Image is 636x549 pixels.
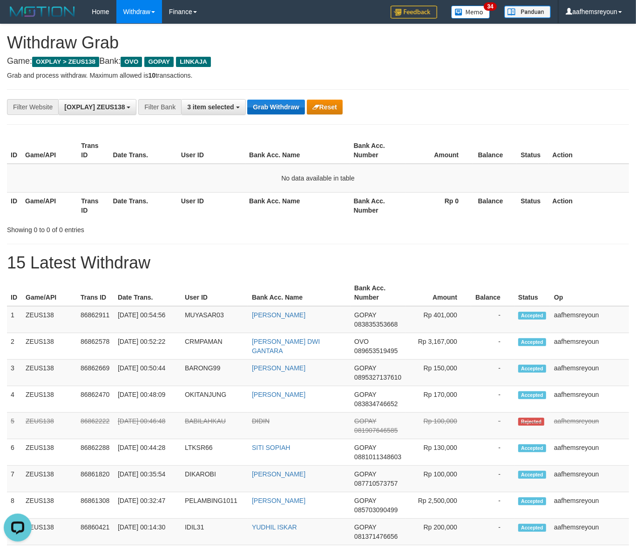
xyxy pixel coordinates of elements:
th: Amount [406,137,473,164]
img: Button%20Memo.svg [451,6,490,19]
h1: Withdraw Grab [7,33,629,52]
td: 86862911 [77,306,114,333]
th: Date Trans. [109,137,177,164]
td: aafhemsreyoun [550,360,629,386]
td: - [471,360,514,386]
td: ZEUS138 [22,333,77,360]
span: GOPAY [354,391,376,398]
td: aafhemsreyoun [550,492,629,519]
strong: 10 [148,72,156,79]
td: - [471,306,514,333]
td: [DATE] 00:44:28 [114,439,181,466]
th: User ID [177,192,245,219]
a: [PERSON_NAME] DWI GANTARA [252,338,320,355]
td: - [471,386,514,413]
td: 5 [7,413,22,439]
th: Status [514,280,550,306]
span: Copy 083834746652 to clipboard [354,400,398,408]
th: Status [517,137,548,164]
td: Rp 100,000 [406,466,471,492]
span: Copy 0881011348603 to clipboard [354,453,401,461]
td: 86861308 [77,492,114,519]
td: aafhemsreyoun [550,466,629,492]
td: 3 [7,360,22,386]
span: GOPAY [354,364,376,372]
td: OKITANJUNG [181,386,248,413]
td: No data available in table [7,164,629,193]
th: User ID [181,280,248,306]
td: Rp 150,000 [406,360,471,386]
th: Bank Acc. Number [351,280,406,306]
span: Copy 0895327137610 to clipboard [354,374,401,381]
span: GOPAY [354,470,376,478]
td: [DATE] 00:50:44 [114,360,181,386]
th: Amount [406,280,471,306]
span: Copy 083835353668 to clipboard [354,321,398,328]
td: [DATE] 00:46:48 [114,413,181,439]
th: Game/API [21,137,77,164]
th: Bank Acc. Number [350,192,406,219]
a: [PERSON_NAME] [252,470,305,478]
span: Accepted [518,524,546,532]
th: Bank Acc. Name [245,192,350,219]
td: - [471,466,514,492]
td: 86860421 [77,519,114,545]
th: ID [7,280,22,306]
th: Status [517,192,548,219]
th: Balance [473,137,517,164]
td: DIKAROBI [181,466,248,492]
td: ZEUS138 [22,439,77,466]
td: aafhemsreyoun [550,439,629,466]
div: Showing 0 to 0 of 0 entries [7,221,258,234]
th: User ID [177,137,245,164]
span: GOPAY [354,311,376,319]
td: [DATE] 00:48:09 [114,386,181,413]
td: 86862578 [77,333,114,360]
a: SITI SOPIAH [252,444,290,451]
td: 86861820 [77,466,114,492]
th: Trans ID [77,280,114,306]
span: Accepted [518,312,546,320]
th: Trans ID [77,137,109,164]
td: ZEUS138 [22,519,77,545]
th: Date Trans. [109,192,177,219]
span: Accepted [518,338,546,346]
span: GOPAY [354,497,376,504]
th: Bank Acc. Name [245,137,350,164]
td: ZEUS138 [22,386,77,413]
span: Copy 085703090499 to clipboard [354,506,398,514]
h4: Game: Bank: [7,57,629,66]
span: Accepted [518,497,546,505]
span: 3 item selected [187,103,234,111]
td: BARONG99 [181,360,248,386]
td: aafhemsreyoun [550,413,629,439]
button: Reset [307,100,343,114]
td: Rp 130,000 [406,439,471,466]
span: Rejected [518,418,544,426]
th: Trans ID [77,192,109,219]
span: Copy 081907646585 to clipboard [354,427,398,434]
td: [DATE] 00:54:56 [114,306,181,333]
td: 8 [7,492,22,519]
span: Copy 089653519495 to clipboard [354,347,398,355]
a: [PERSON_NAME] [252,391,305,398]
span: Copy 081371476656 to clipboard [354,533,398,540]
td: ZEUS138 [22,306,77,333]
td: 7 [7,466,22,492]
td: [DATE] 00:14:30 [114,519,181,545]
a: YUDHIL ISKAR [252,523,297,531]
img: MOTION_logo.png [7,5,78,19]
th: Bank Acc. Name [248,280,351,306]
td: 2 [7,333,22,360]
th: Op [550,280,629,306]
span: OXPLAY > ZEUS138 [32,57,99,67]
span: Accepted [518,444,546,452]
span: OVO [121,57,142,67]
div: Filter Bank [138,99,181,115]
button: Open LiveChat chat widget [4,4,32,32]
td: aafhemsreyoun [550,519,629,545]
td: Rp 2,500,000 [406,492,471,519]
td: CRMPAMAN [181,333,248,360]
td: Rp 401,000 [406,306,471,333]
a: DIDIN [252,417,270,425]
